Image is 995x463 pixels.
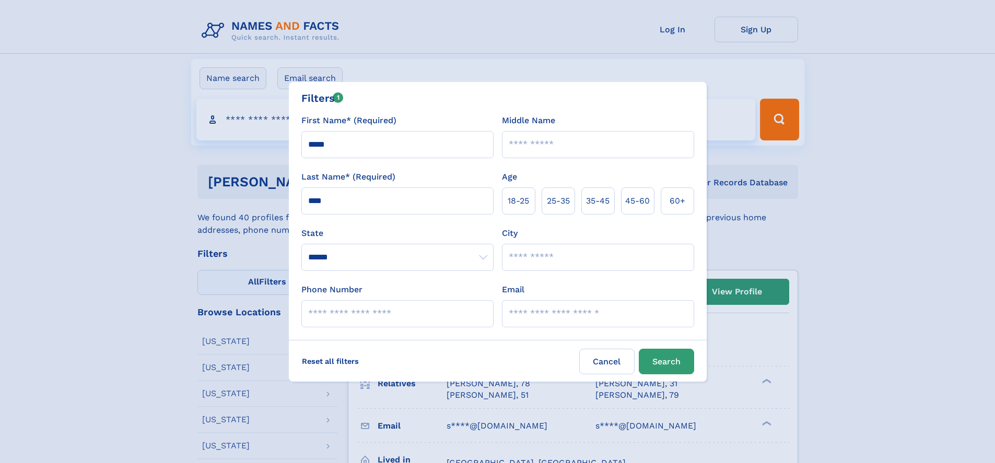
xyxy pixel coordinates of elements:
[502,227,518,240] label: City
[295,349,366,374] label: Reset all filters
[547,195,570,207] span: 25‑35
[670,195,685,207] span: 60+
[301,283,362,296] label: Phone Number
[502,283,524,296] label: Email
[508,195,529,207] span: 18‑25
[639,349,694,374] button: Search
[502,171,517,183] label: Age
[301,114,396,127] label: First Name* (Required)
[579,349,635,374] label: Cancel
[625,195,650,207] span: 45‑60
[301,90,344,106] div: Filters
[301,227,494,240] label: State
[586,195,610,207] span: 35‑45
[301,171,395,183] label: Last Name* (Required)
[502,114,555,127] label: Middle Name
